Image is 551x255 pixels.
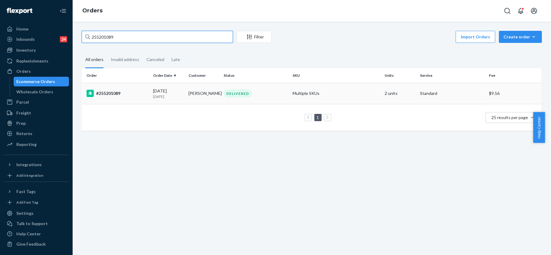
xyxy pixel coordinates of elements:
[16,131,32,137] div: Returns
[501,5,513,17] button: Open Search Box
[224,89,252,98] div: DELIVERED
[237,34,271,40] div: Filter
[16,36,35,42] div: Inbounds
[420,90,484,96] p: Standard
[487,68,542,83] th: Fee
[4,229,69,239] a: Help Center
[82,7,103,14] a: Orders
[16,141,37,147] div: Reporting
[17,79,55,85] div: Ecommerce Orders
[82,68,151,83] th: Order
[4,160,69,169] button: Integrations
[17,89,54,95] div: Wholesale Orders
[418,68,487,83] th: Service
[4,45,69,55] a: Inventory
[16,189,36,195] div: Fast Tags
[16,120,26,126] div: Prep
[16,210,34,216] div: Settings
[77,2,107,20] ol: breadcrumbs
[60,36,67,42] div: 24
[382,83,418,104] td: 2 units
[87,90,148,97] div: #255201089
[16,26,28,32] div: Home
[153,88,184,99] div: [DATE]
[4,172,69,179] a: Add Integration
[151,68,186,83] th: Order Date
[16,200,38,205] div: Add Fast Tag
[186,83,221,104] td: [PERSON_NAME]
[85,52,103,68] div: All orders
[4,118,69,128] a: Prep
[533,112,545,143] button: Help Center
[221,68,290,83] th: Status
[499,31,542,43] button: Create order
[16,58,48,64] div: Replenishments
[82,31,233,43] input: Search orders
[4,56,69,66] a: Replenishments
[16,231,41,237] div: Help Center
[111,52,139,67] div: Invalid address
[492,115,528,120] span: 25 results per page
[153,94,184,99] p: [DATE]
[4,219,69,228] a: Talk to Support
[290,83,382,104] td: Multiple SKUs
[16,162,42,168] div: Integrations
[456,31,495,43] button: Import Orders
[4,140,69,149] a: Reporting
[16,110,31,116] div: Freight
[16,241,46,247] div: Give Feedback
[487,83,542,104] td: $9.56
[16,99,29,105] div: Parcel
[4,34,69,44] a: Inbounds24
[4,66,69,76] a: Orders
[4,199,69,206] a: Add Fast Tag
[16,68,31,74] div: Orders
[4,108,69,118] a: Freight
[4,24,69,34] a: Home
[172,52,180,67] div: Late
[4,187,69,196] button: Fast Tags
[237,31,272,43] button: Filter
[14,77,69,86] a: Ecommerce Orders
[515,5,527,17] button: Open notifications
[4,208,69,218] a: Settings
[16,221,48,227] div: Talk to Support
[503,34,537,40] div: Create order
[528,5,540,17] button: Open account menu
[57,5,69,17] button: Close Navigation
[146,52,164,67] div: Canceled
[316,115,320,120] a: Page 1 is your current page
[14,87,69,97] a: Wholesale Orders
[290,68,382,83] th: SKU
[189,73,219,78] div: Customer
[16,47,36,53] div: Inventory
[4,129,69,138] a: Returns
[16,173,43,178] div: Add Integration
[4,97,69,107] a: Parcel
[382,68,418,83] th: Units
[4,239,69,249] button: Give Feedback
[7,8,32,14] img: Flexport logo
